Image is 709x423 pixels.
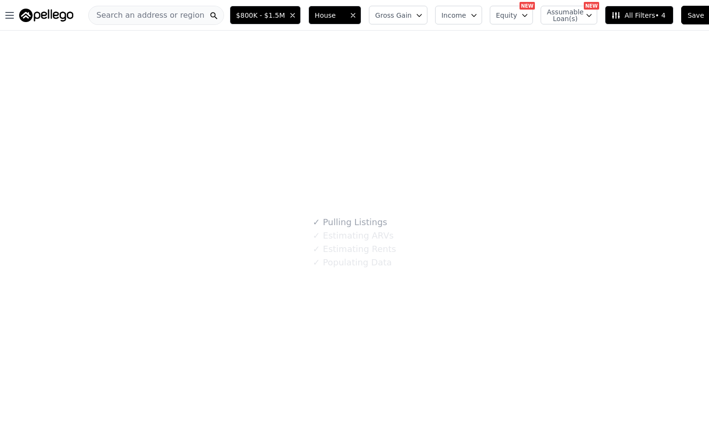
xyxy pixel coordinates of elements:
[687,11,704,20] span: Save
[605,6,674,24] button: All Filters• 4
[313,229,393,242] div: Estimating ARVs
[313,217,320,227] span: ✓
[236,11,285,20] span: $800K - $1.5M
[541,6,597,24] button: Assumable Loan(s)
[496,11,517,20] span: Equity
[19,9,73,22] img: Pellego
[441,11,466,20] span: Income
[611,11,665,20] span: All Filters • 4
[315,11,345,20] span: House
[313,242,396,256] div: Estimating Rents
[435,6,482,24] button: Income
[313,256,391,269] div: Populating Data
[313,231,320,240] span: ✓
[369,6,427,24] button: Gross Gain
[520,2,535,10] div: NEW
[313,258,320,267] span: ✓
[308,6,361,24] button: House
[547,9,578,22] span: Assumable Loan(s)
[313,244,320,254] span: ✓
[375,11,412,20] span: Gross Gain
[230,6,301,24] button: $800K - $1.5M
[584,2,599,10] div: NEW
[89,10,204,21] span: Search an address or region
[490,6,533,24] button: Equity
[313,216,387,229] div: Pulling Listings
